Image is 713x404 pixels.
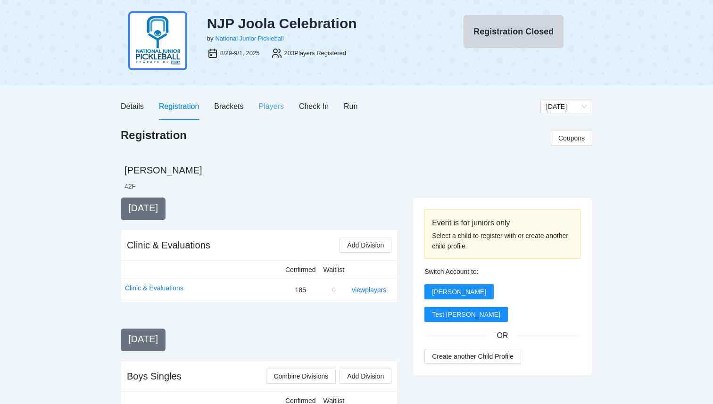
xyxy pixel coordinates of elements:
span: [PERSON_NAME] [432,287,486,297]
button: Add Division [340,369,391,384]
div: Check In [299,100,329,112]
button: [PERSON_NAME] [424,284,494,299]
button: Registration Closed [464,15,564,48]
span: Saturday [546,99,587,114]
button: Create another Child Profile [424,349,521,364]
span: Coupons [558,133,585,143]
div: Boys Singles [127,370,182,383]
div: Waitlist [323,264,345,275]
span: [DATE] [128,203,158,213]
h1: Registration [121,128,187,143]
a: National Junior Pickleball [215,35,283,42]
div: by [207,34,214,43]
button: Combine Divisions [266,369,336,384]
span: Add Division [347,240,384,250]
div: Select a child to register with or create another child profile [432,231,573,251]
div: Confirmed [285,264,316,275]
div: Run [344,100,357,112]
div: Players [259,100,284,112]
li: 42 F [124,181,136,191]
span: [DATE] [128,334,158,344]
span: 0 [332,286,336,294]
div: 203 Players Registered [284,49,347,58]
div: Switch Account to: [424,266,580,277]
div: 8/29-9/1, 2025 [220,49,260,58]
div: Clinic & Evaluations [127,239,210,252]
img: njp-logo2.png [128,11,187,70]
button: Coupons [551,131,592,146]
div: Registration [159,100,199,112]
a: Clinic & Evaluations [125,283,183,293]
span: Test [PERSON_NAME] [432,309,500,320]
button: Add Division [340,238,391,253]
div: Event is for juniors only [432,217,573,229]
span: Add Division [347,371,384,381]
span: Create another Child Profile [432,351,514,362]
button: Test [PERSON_NAME] [424,307,508,322]
span: OR [489,330,516,341]
td: 185 [282,279,320,301]
h2: [PERSON_NAME] [124,164,592,177]
div: Brackets [214,100,243,112]
span: Combine Divisions [274,371,328,381]
div: Details [121,100,144,112]
a: view players [352,286,386,294]
div: NJP Joola Celebration [207,15,428,32]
